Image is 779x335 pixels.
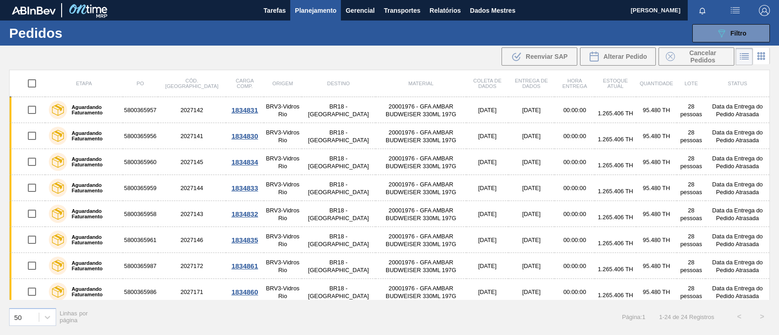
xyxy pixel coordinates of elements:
font: Cód. [GEOGRAPHIC_DATA] [165,78,218,89]
font: Data da Entrega do Pedido Atrasada [712,129,763,144]
font: Data da Entrega do Pedido Atrasada [712,207,763,222]
font: [DATE] [478,107,497,113]
font: Aguardando Faturamento [72,182,103,193]
font: 1.265.406 TH [598,214,633,221]
font: Registros [689,314,714,320]
font: 28 pessoas [680,207,702,222]
font: Alterar Pedido [603,53,647,60]
font: 1 [659,314,662,320]
a: Aguardando Faturamento58003659582027143BRV3-Vidros RioBR18 - [GEOGRAPHIC_DATA]20001976 - GFA AMBA... [10,201,770,227]
font: 00:00:00 [563,237,586,243]
button: > [751,305,774,328]
font: Entrega de dados [515,78,548,89]
font: 50 [14,313,22,321]
font: 1834835 [231,236,258,244]
font: 00:00:00 [563,159,586,165]
font: Transportes [384,7,420,14]
font: [PERSON_NAME] [631,7,680,14]
font: 2027145 [180,159,203,165]
font: [DATE] [478,263,497,269]
font: 2027142 [180,107,203,113]
font: Destino [327,81,350,86]
font: Aguardando Faturamento [72,234,103,245]
font: : [640,314,642,320]
font: 24 [664,314,671,320]
font: Data da Entrega do Pedido Atrasada [712,181,763,196]
a: Aguardando Faturamento58003659572027142BRV3-Vidros RioBR18 - [GEOGRAPHIC_DATA]20001976 - GFA AMBA... [10,97,770,123]
font: 5800365958 [124,211,157,217]
font: 2027171 [180,289,203,295]
font: Aguardando Faturamento [72,260,103,271]
font: Planejamento [295,7,336,14]
font: Coleta de dados [473,78,502,89]
font: 28 pessoas [680,129,702,144]
font: 1834860 [231,288,258,296]
font: 00:00:00 [563,211,586,217]
font: 24 [681,314,687,320]
font: 1834832 [231,210,258,218]
font: 95.480 TH [643,289,670,295]
font: 28 pessoas [680,181,702,196]
font: 1.265.406 TH [598,110,633,117]
font: PO [136,81,144,86]
font: 5800365959 [124,185,157,191]
div: Cancelar Pedidos em Massa [659,47,734,66]
font: BR18 - [GEOGRAPHIC_DATA] [308,155,369,170]
font: Aguardando Faturamento [72,286,103,297]
font: 1834831 [231,106,258,114]
font: Relatórios [429,7,460,14]
font: [DATE] [522,211,540,217]
button: < [728,305,751,328]
font: 00:00:00 [563,107,586,113]
font: Aguardando Faturamento [72,130,103,141]
font: < [737,313,741,320]
font: BR18 - [GEOGRAPHIC_DATA] [308,285,369,299]
font: 5800365956 [124,133,157,139]
font: 20001976 - GFA AMBAR BUDWEISER 330ML 197G [386,259,456,273]
font: de [673,314,679,320]
div: Reenviar SAP [502,47,577,66]
font: 1834834 [231,158,258,166]
font: BR18 - [GEOGRAPHIC_DATA] [308,181,369,196]
font: Data da Entrega do Pedido Atrasada [712,103,763,118]
font: 1 [642,314,645,320]
font: Linhas por página [60,310,88,324]
font: 28 pessoas [680,103,702,118]
font: 95.480 TH [643,133,670,139]
font: Data da Entrega do Pedido Atrasada [712,285,763,299]
div: Visão em Cartões [753,48,770,65]
font: Status [728,81,747,86]
font: 1.265.406 TH [598,292,633,299]
font: [DATE] [478,133,497,139]
button: Alterar Pedido [580,47,656,66]
font: 95.480 TH [643,185,670,191]
font: Pedidos [9,26,63,41]
font: BRV3-Vidros Rio [266,233,300,247]
font: 00:00:00 [563,133,586,139]
font: 28 pessoas [680,155,702,170]
font: 1.265.406 TH [598,136,633,143]
font: 00:00:00 [563,263,586,269]
font: 2027146 [180,237,203,243]
font: Hora Entrega [562,78,587,89]
font: 20001976 - GFA AMBAR BUDWEISER 330ML 197G [386,181,456,196]
button: Filtro [692,24,770,42]
font: Estoque atual [603,78,628,89]
font: Lote [685,81,698,86]
font: [DATE] [522,263,540,269]
font: [DATE] [522,185,540,191]
font: BRV3-Vidros Rio [266,181,300,196]
img: Sair [759,5,770,16]
font: 95.480 TH [643,211,670,217]
button: Notificações [688,4,717,17]
font: Etapa [76,81,92,86]
font: 28 pessoas [680,259,702,273]
font: 20001976 - GFA AMBAR BUDWEISER 330ML 197G [386,285,456,299]
font: Dados Mestres [470,7,516,14]
font: Aguardando Faturamento [72,156,103,167]
font: 1.265.406 TH [598,188,633,195]
a: Aguardando Faturamento58003659612027146BRV3-Vidros RioBR18 - [GEOGRAPHIC_DATA]20001976 - GFA AMBA... [10,227,770,253]
font: 00:00:00 [563,289,586,295]
font: BR18 - [GEOGRAPHIC_DATA] [308,259,369,273]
